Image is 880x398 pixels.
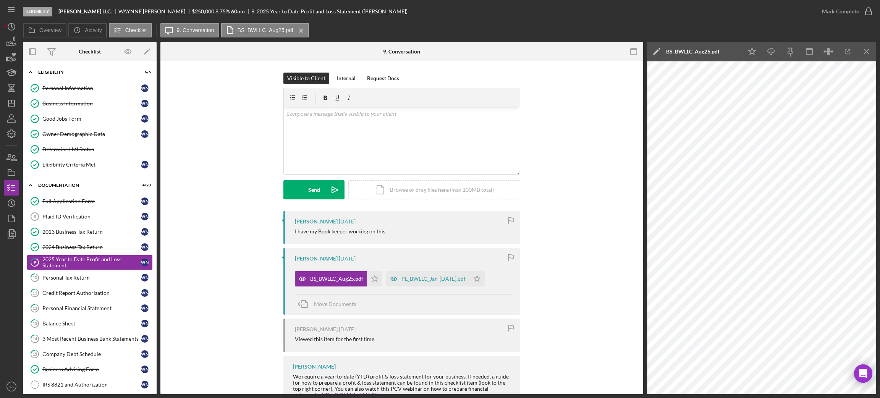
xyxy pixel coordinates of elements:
button: Move Documents [295,294,364,314]
div: W N [141,304,149,312]
div: 9. 2025 Year to Date Profit and Loss Statement ([PERSON_NAME]) [251,8,408,15]
button: Checklist [109,23,152,37]
a: Business InformationWN [27,96,153,111]
div: [PERSON_NAME] [295,326,338,332]
div: Personal Information [42,85,141,91]
tspan: 14 [32,336,37,341]
div: Good Jobs Form [42,116,141,122]
div: I have my Book keeper working on this. [295,228,387,235]
div: 6 / 6 [137,70,151,74]
time: 2025-09-17 20:13 [339,326,356,332]
div: 60 mo [231,8,245,15]
div: Viewed this item for the first time. [295,336,375,342]
label: Overview [39,27,61,33]
button: 9. Conversation [160,23,219,37]
button: YA [4,379,19,394]
div: Documentation [38,183,132,188]
div: Personal Tax Return [42,275,141,281]
div: Visible to Client [287,73,325,84]
button: Visible to Client [283,73,329,84]
label: Checklist [125,27,147,33]
a: Full Application FormWN [27,194,153,209]
a: 12Personal Financial StatementWN [27,301,153,316]
button: Internal [333,73,359,84]
a: 13Balance SheetWN [27,316,153,331]
div: Business Information [42,100,141,107]
div: W N [141,161,149,168]
div: [PERSON_NAME] [295,256,338,262]
div: PL_BWLLC_Jan-[DATE].pdf [401,276,466,282]
a: Owner Demographic DataWN [27,126,153,142]
div: W N [141,213,149,220]
div: Business Advising Form [42,366,141,372]
div: We require a year-to-date (YTD) profit & loss statement for your business. If needed, a guide for... [293,374,513,398]
tspan: 13 [32,321,37,326]
div: Mark Complete [822,4,859,19]
button: BS_BWLLC_Aug25.pdf [295,271,382,286]
tspan: 10 [32,275,37,280]
button: Mark Complete [814,4,876,19]
div: W N [141,289,149,297]
div: Eligibility [23,7,52,16]
button: Send [283,180,345,199]
div: Determine LMI Status [42,146,152,152]
time: 2025-09-18 17:11 [339,218,356,225]
div: Credit Report Authorization [42,290,141,296]
div: W N [141,115,149,123]
a: Determine LMI Status [27,142,153,157]
a: 10Personal Tax ReturnWN [27,270,153,285]
div: [PERSON_NAME] [293,364,336,370]
div: Eligibility Criteria Met [42,162,141,168]
div: W N [141,335,149,343]
div: Personal Financial Statement [42,305,141,311]
div: W N [141,197,149,205]
div: 2024 Business Tax Return [42,244,141,250]
div: Send [308,180,320,199]
div: 2025 Year to Date Profit and Loss Statement [42,256,141,269]
div: W N [141,243,149,251]
a: Eligibility Criteria MetWN [27,157,153,172]
div: WAYNNE [PERSON_NAME] [118,8,192,15]
a: Business Advising FormWN [27,362,153,377]
a: Good Jobs FormWN [27,111,153,126]
a: 92025 Year to Date Profit and Loss StatementWN [27,255,153,270]
div: Owner Demographic Data [42,131,141,137]
div: Request Docs [367,73,399,84]
div: W N [141,350,149,358]
div: W N [141,84,149,92]
div: 8.75 % [215,8,230,15]
div: 4 / 20 [137,183,151,188]
div: W N [141,381,149,388]
div: BS_BWLLC_Aug25.pdf [310,276,363,282]
div: [PERSON_NAME] [295,218,338,225]
tspan: 6 [34,214,36,219]
div: W N [141,100,149,107]
a: [URL][DOMAIN_NAME] [320,392,378,398]
div: BS_BWLLC_Aug25.pdf [666,49,720,55]
span: Move Documents [314,301,356,307]
div: W N [141,366,149,373]
div: Open Intercom Messenger [854,364,872,383]
a: 2024 Business Tax ReturnWN [27,239,153,255]
div: W N [141,320,149,327]
label: BS_BWLLC_Aug25.pdf [238,27,293,33]
div: Plaid ID Verification [42,214,141,220]
div: Internal [337,73,356,84]
div: 2023 Business Tax Return [42,229,141,235]
text: YA [9,385,14,389]
tspan: 11 [32,290,37,295]
button: BS_BWLLC_Aug25.pdf [221,23,309,37]
button: Overview [23,23,66,37]
div: Checklist [79,49,101,55]
a: 15Company Debt ScheduleWN [27,346,153,362]
div: Eligibility [38,70,132,74]
div: Full Application Form [42,198,141,204]
button: Request Docs [363,73,403,84]
div: W N [141,274,149,282]
div: W N [141,228,149,236]
div: Balance Sheet [42,320,141,327]
a: 11Credit Report AuthorizationWN [27,285,153,301]
a: 2023 Business Tax ReturnWN [27,224,153,239]
label: 9. Conversation [177,27,214,33]
a: 6Plaid ID VerificationWN [27,209,153,224]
